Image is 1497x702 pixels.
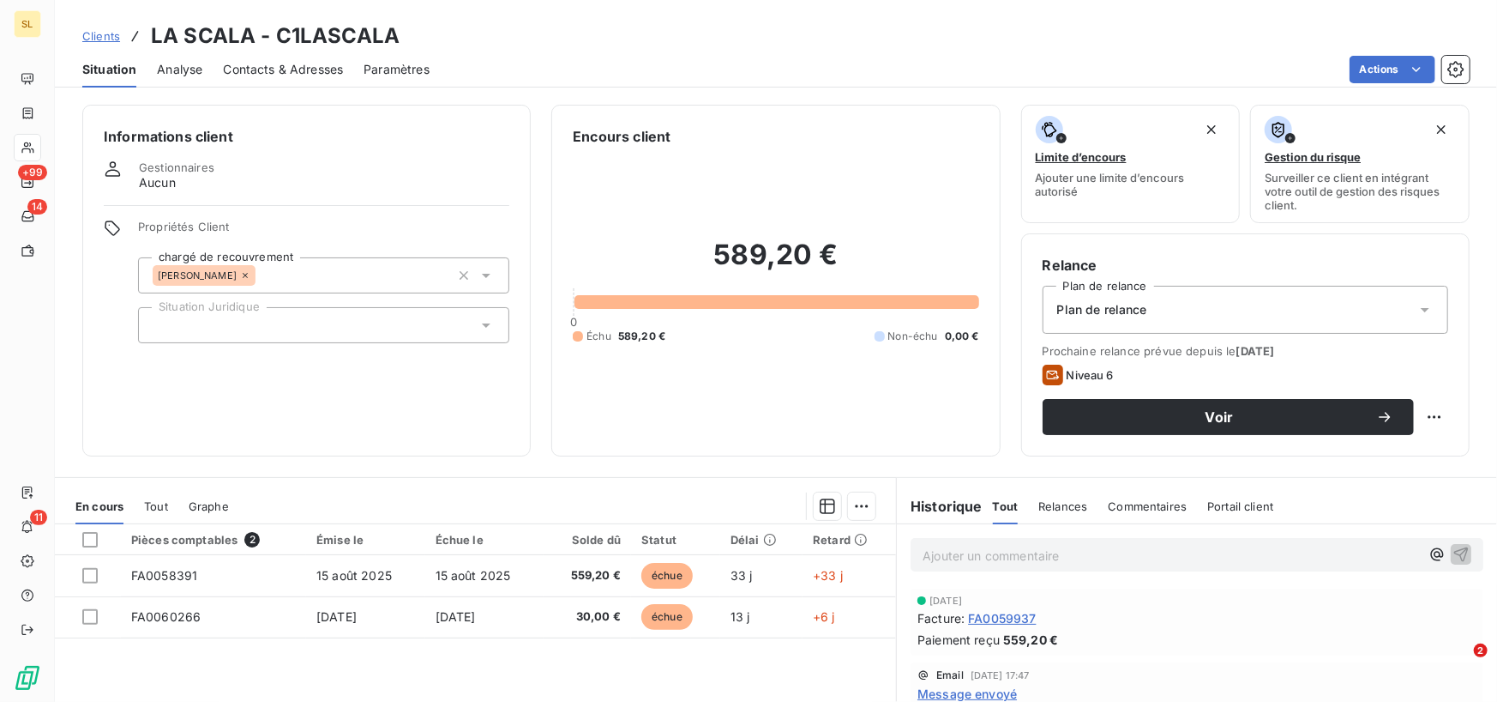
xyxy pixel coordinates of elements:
[1439,644,1480,685] iframe: Intercom live chat
[813,609,835,624] span: +6 j
[897,496,983,517] h6: Historique
[82,27,120,45] a: Clients
[436,568,511,583] span: 15 août 2025
[730,533,792,547] div: Délai
[641,604,693,630] span: échue
[14,10,41,38] div: SL
[554,533,621,547] div: Solde dû
[30,510,47,525] span: 11
[82,61,136,78] span: Situation
[1250,105,1470,223] button: Gestion du risqueSurveiller ce client en intégrant votre outil de gestion des risques client.
[131,532,296,548] div: Pièces comptables
[1108,499,1187,513] span: Commentaires
[1265,171,1455,212] span: Surveiller ce client en intégrant votre outil de gestion des risques client.
[730,609,750,624] span: 13 j
[139,174,176,191] span: Aucun
[618,329,665,344] span: 589,20 €
[157,61,202,78] span: Analyse
[364,61,430,78] span: Paramètres
[1067,368,1114,382] span: Niveau 6
[1265,150,1361,164] span: Gestion du risque
[144,499,168,513] span: Tout
[18,165,47,180] span: +99
[131,609,201,624] span: FA0060266
[1474,644,1488,657] span: 2
[436,533,534,547] div: Échue le
[139,160,214,174] span: Gestionnaires
[929,596,962,606] span: [DATE]
[554,567,621,584] span: 559,20 €
[570,315,577,329] span: 0
[316,609,357,624] span: [DATE]
[153,318,166,333] input: Ajouter une valeur
[82,29,120,43] span: Clients
[316,533,415,547] div: Émise le
[104,126,509,147] h6: Informations client
[917,631,1000,649] span: Paiement reçu
[1063,410,1376,424] span: Voir
[641,563,693,589] span: échue
[993,499,1019,513] span: Tout
[131,568,197,583] span: FA0058391
[586,329,611,344] span: Échu
[1057,301,1147,318] span: Plan de relance
[75,499,123,513] span: En cours
[573,126,670,147] h6: Encours client
[888,329,938,344] span: Non-échu
[436,609,476,624] span: [DATE]
[730,568,753,583] span: 33 j
[1207,499,1273,513] span: Portail client
[936,670,964,681] span: Email
[316,568,392,583] span: 15 août 2025
[813,533,886,547] div: Retard
[138,220,509,244] span: Propriétés Client
[917,609,965,627] span: Facture :
[968,609,1036,627] span: FA0059937
[641,533,710,547] div: Statut
[1036,171,1226,198] span: Ajouter une limite d’encours autorisé
[244,532,260,548] span: 2
[1003,631,1058,649] span: 559,20 €
[1036,150,1127,164] span: Limite d’encours
[14,664,41,692] img: Logo LeanPay
[813,568,843,583] span: +33 j
[1038,499,1087,513] span: Relances
[971,670,1030,681] span: [DATE] 17:47
[1350,56,1435,83] button: Actions
[1043,399,1414,435] button: Voir
[158,270,237,281] span: [PERSON_NAME]
[1021,105,1241,223] button: Limite d’encoursAjouter une limite d’encours autorisé
[223,61,343,78] span: Contacts & Adresses
[189,499,229,513] span: Graphe
[1043,344,1448,358] span: Prochaine relance prévue depuis le
[27,199,47,215] span: 14
[573,238,978,289] h2: 589,20 €
[151,21,400,51] h3: LA SCALA - C1LASCALA
[256,268,269,283] input: Ajouter une valeur
[554,608,621,626] span: 30,00 €
[1236,344,1275,358] span: [DATE]
[1043,255,1448,275] h6: Relance
[945,329,979,344] span: 0,00 €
